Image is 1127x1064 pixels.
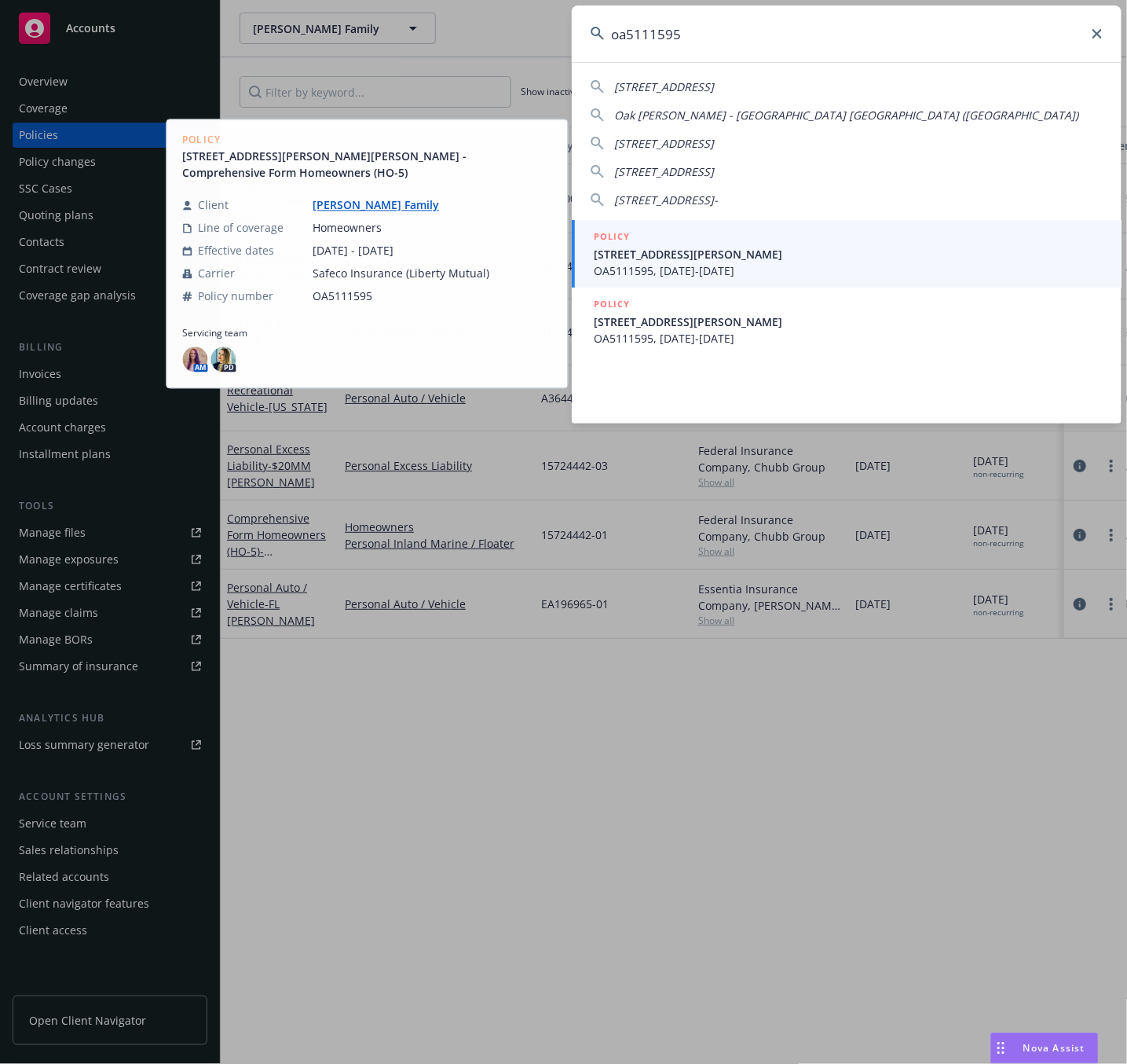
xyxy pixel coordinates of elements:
[990,1033,1099,1064] button: Nova Assist
[594,229,630,244] h5: POLICY
[614,108,1078,123] span: Oak [PERSON_NAME] - [GEOGRAPHIC_DATA] [GEOGRAPHIC_DATA] ([GEOGRAPHIC_DATA])
[1023,1041,1085,1055] span: Nova Assist
[594,246,1103,262] span: [STREET_ADDRESS][PERSON_NAME]
[572,6,1122,62] input: Search...
[614,79,714,94] span: [STREET_ADDRESS]
[614,136,714,151] span: [STREET_ADDRESS]
[594,262,1103,279] span: OA5111595, [DATE]-[DATE]
[594,314,1103,330] span: [STREET_ADDRESS][PERSON_NAME]
[614,193,718,207] span: [STREET_ADDRESS]-
[572,220,1122,288] a: POLICY[STREET_ADDRESS][PERSON_NAME]OA5111595, [DATE]-[DATE]
[614,164,714,179] span: [STREET_ADDRESS]
[594,296,630,312] h5: POLICY
[572,288,1122,355] a: POLICY[STREET_ADDRESS][PERSON_NAME]OA5111595, [DATE]-[DATE]
[991,1033,1011,1063] div: Drag to move
[594,330,1103,347] span: OA5111595, [DATE]-[DATE]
